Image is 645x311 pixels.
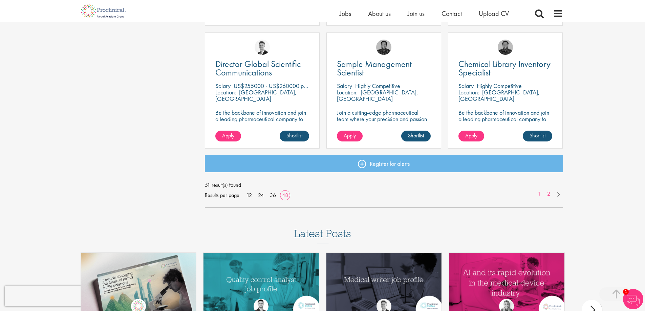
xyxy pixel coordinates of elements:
[340,9,351,18] a: Jobs
[337,82,352,90] span: Salary
[458,58,551,78] span: Chemical Library Inventory Specialist
[234,82,325,90] p: US$255000 - US$260000 per annum
[458,88,479,96] span: Location:
[280,192,291,199] a: 48
[215,60,309,77] a: Director Global Scientific Communications
[205,190,239,200] span: Results per page
[215,88,297,103] p: [GEOGRAPHIC_DATA], [GEOGRAPHIC_DATA]
[337,58,412,78] span: Sample Management Scientist
[458,131,484,141] a: Apply
[5,286,91,306] iframe: reCAPTCHA
[458,88,540,103] p: [GEOGRAPHIC_DATA], [GEOGRAPHIC_DATA]
[458,82,474,90] span: Salary
[215,109,309,141] p: Be the backbone of innovation and join a leading pharmaceutical company to help keep life-changin...
[337,88,418,103] p: [GEOGRAPHIC_DATA], [GEOGRAPHIC_DATA]
[337,109,431,135] p: Join a cutting-edge pharmaceutical team where your precision and passion for quality will help sh...
[215,131,241,141] a: Apply
[267,192,278,199] a: 36
[376,40,391,55] img: Mike Raletz
[205,180,563,190] span: 51 result(s) found
[465,132,477,139] span: Apply
[344,132,356,139] span: Apply
[337,88,358,96] span: Location:
[244,192,254,199] a: 12
[479,9,509,18] a: Upload CV
[222,132,234,139] span: Apply
[255,40,270,55] img: George Watson
[477,82,522,90] p: Highly Competitive
[368,9,391,18] a: About us
[623,289,629,295] span: 1
[256,192,266,199] a: 24
[337,60,431,77] a: Sample Management Scientist
[523,131,552,141] a: Shortlist
[337,131,363,141] a: Apply
[355,82,400,90] p: Highly Competitive
[458,109,552,135] p: Be the backbone of innovation and join a leading pharmaceutical company to help keep life-changin...
[534,190,544,198] a: 1
[458,60,552,77] a: Chemical Library Inventory Specialist
[280,131,309,141] a: Shortlist
[401,131,431,141] a: Shortlist
[205,155,563,172] a: Register for alerts
[442,9,462,18] a: Contact
[215,82,231,90] span: Salary
[408,9,425,18] a: Join us
[215,58,301,78] span: Director Global Scientific Communications
[294,228,351,244] h3: Latest Posts
[498,40,513,55] img: Mike Raletz
[544,190,554,198] a: 2
[623,289,643,309] img: Chatbot
[215,88,236,96] span: Location:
